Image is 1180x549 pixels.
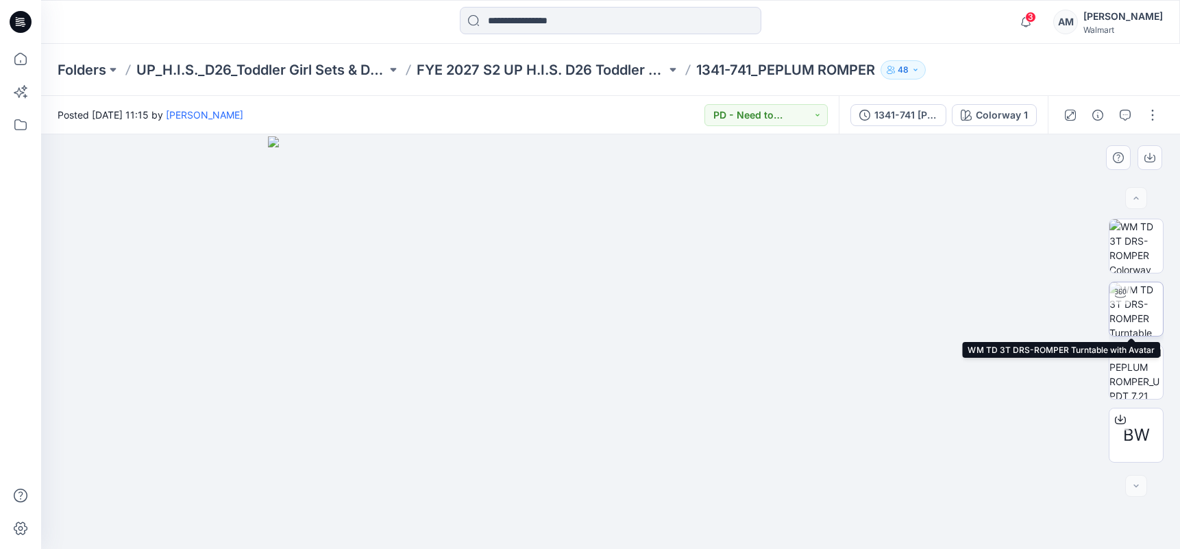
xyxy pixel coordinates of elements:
[1083,8,1163,25] div: [PERSON_NAME]
[136,60,386,80] a: UP_H.I.S._D26_Toddler Girl Sets & Dresses
[58,108,243,122] span: Posted [DATE] 11:15 by
[417,60,667,80] a: FYE 2027 S2 UP H.I.S. D26 Toddler Girl
[881,60,926,80] button: 48
[1025,12,1036,23] span: 3
[1109,282,1163,336] img: WM TD 3T DRS-ROMPER Turntable with Avatar
[1087,104,1109,126] button: Details
[1109,345,1163,399] img: 1341-741 PEPLUM ROMPER_UPDT 7.21
[1053,10,1078,34] div: AM
[1083,25,1163,35] div: Walmart
[952,104,1037,126] button: Colorway 1
[850,104,946,126] button: 1341-741 [PERSON_NAME]-updt-7.21
[898,62,909,77] p: 48
[58,60,106,80] a: Folders
[874,108,937,123] div: 1341-741 PEPLUM ROMPER-updt-7.21
[1123,423,1150,448] span: BW
[976,108,1028,123] div: Colorway 1
[166,109,243,121] a: [PERSON_NAME]
[1109,219,1163,273] img: WM TD 3T DRS-ROMPER Colorway wo Avatar
[696,60,875,80] p: 1341-741_PEPLUM ROMPER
